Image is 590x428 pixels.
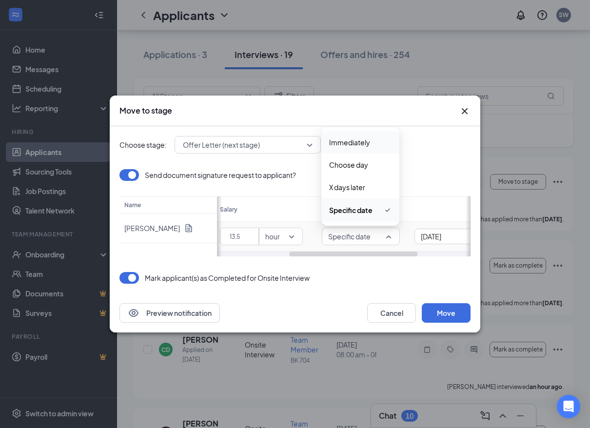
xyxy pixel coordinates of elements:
div: Open Intercom Messenger [557,395,580,418]
p: Send document signature request to applicant? [145,170,296,180]
span: Specific date [328,229,371,244]
span: Specific date [329,205,373,215]
span: Choose stage: [119,139,167,150]
input: $ [224,229,258,244]
span: Choose day [329,159,368,170]
p: Mark applicant(s) as Completed for Onsite Interview [145,273,310,283]
span: Immediately [329,137,370,148]
span: Offer Letter (next stage) [183,137,260,152]
button: EyePreview notification [119,303,220,323]
span: hour [265,229,280,244]
input: Dec 6, 2023 [421,231,474,242]
button: Cancel [367,303,416,323]
th: Start date [317,196,502,222]
p: [PERSON_NAME] [124,223,180,233]
button: Close [459,105,471,117]
h3: Move to stage [119,105,172,116]
th: Name [119,196,217,214]
svg: Document [184,223,194,233]
div: Loading offer data. [119,169,471,256]
svg: Eye [128,307,139,319]
button: Move [422,303,471,323]
th: Salary [215,196,316,222]
span: X days later [329,182,365,193]
svg: Cross [459,105,471,117]
svg: Checkmark [384,204,392,216]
